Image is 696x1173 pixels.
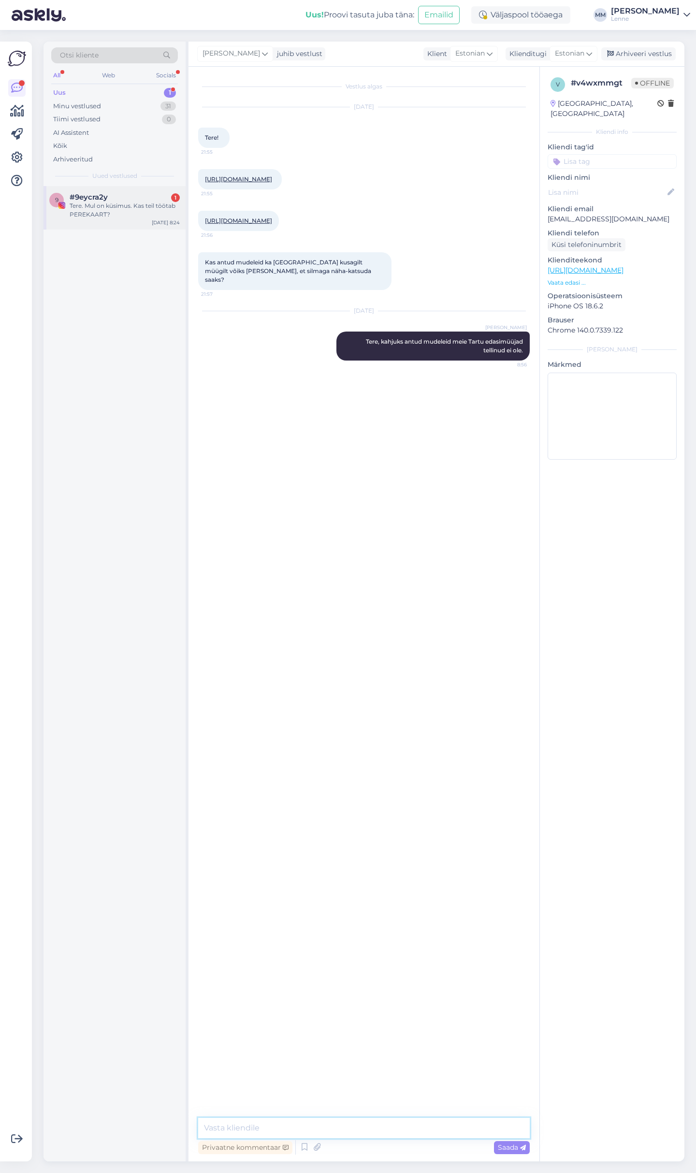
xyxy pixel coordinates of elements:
[485,324,527,331] span: [PERSON_NAME]
[152,219,180,226] div: [DATE] 8:24
[611,7,690,23] a: [PERSON_NAME]Lenne
[53,141,67,151] div: Kõik
[203,48,260,59] span: [PERSON_NAME]
[164,88,176,98] div: 1
[471,6,570,24] div: Väljaspool tööaega
[548,238,625,251] div: Küsi telefoninumbrit
[555,48,584,59] span: Estonian
[548,345,677,354] div: [PERSON_NAME]
[201,290,237,298] span: 21:57
[53,128,89,138] div: AI Assistent
[70,193,108,202] span: #9eycra2y
[548,187,666,198] input: Lisa nimi
[201,148,237,156] span: 21:55
[601,47,676,60] div: Arhiveeri vestlus
[551,99,657,119] div: [GEOGRAPHIC_DATA], [GEOGRAPHIC_DATA]
[548,255,677,265] p: Klienditeekond
[201,232,237,239] span: 21:56
[53,88,66,98] div: Uus
[548,228,677,238] p: Kliendi telefon
[548,278,677,287] p: Vaata edasi ...
[70,202,180,219] div: Tere. Mul on küsimus. Kas teil töötab PEREKAART?
[51,69,62,82] div: All
[548,128,677,136] div: Kliendi info
[201,190,237,197] span: 21:55
[548,301,677,311] p: iPhone OS 18.6.2
[548,291,677,301] p: Operatsioonisüsteem
[366,338,524,354] span: Tere, kahjuks antud mudeleid meie Tartu edasimüüjad tellinud ei ole.
[506,49,547,59] div: Klienditugi
[611,15,680,23] div: Lenne
[548,315,677,325] p: Brauser
[205,175,272,183] a: [URL][DOMAIN_NAME]
[548,360,677,370] p: Märkmed
[53,101,101,111] div: Minu vestlused
[154,69,178,82] div: Socials
[571,77,631,89] div: # v4wxmmgt
[548,204,677,214] p: Kliendi email
[198,306,530,315] div: [DATE]
[548,154,677,169] input: Lisa tag
[548,325,677,335] p: Chrome 140.0.7339.122
[548,173,677,183] p: Kliendi nimi
[548,142,677,152] p: Kliendi tag'id
[205,259,373,283] span: Kas antud mudeleid ka [GEOGRAPHIC_DATA] kusagilt müügilt võiks [PERSON_NAME], et silmaga näha-kat...
[498,1143,526,1152] span: Saada
[548,266,623,275] a: [URL][DOMAIN_NAME]
[8,49,26,68] img: Askly Logo
[100,69,117,82] div: Web
[55,196,58,203] span: 9
[160,101,176,111] div: 31
[60,50,99,60] span: Otsi kliente
[198,102,530,111] div: [DATE]
[631,78,674,88] span: Offline
[611,7,680,15] div: [PERSON_NAME]
[273,49,322,59] div: juhib vestlust
[423,49,447,59] div: Klient
[418,6,460,24] button: Emailid
[305,9,414,21] div: Proovi tasuta juba täna:
[305,10,324,19] b: Uus!
[92,172,137,180] span: Uued vestlused
[556,81,560,88] span: v
[455,48,485,59] span: Estonian
[205,134,218,141] span: Tere!
[205,217,272,224] a: [URL][DOMAIN_NAME]
[594,8,607,22] div: MM
[53,115,101,124] div: Tiimi vestlused
[198,82,530,91] div: Vestlus algas
[53,155,93,164] div: Arhiveeritud
[198,1141,292,1154] div: Privaatne kommentaar
[548,214,677,224] p: [EMAIL_ADDRESS][DOMAIN_NAME]
[171,193,180,202] div: 1
[491,361,527,368] span: 8:56
[162,115,176,124] div: 0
